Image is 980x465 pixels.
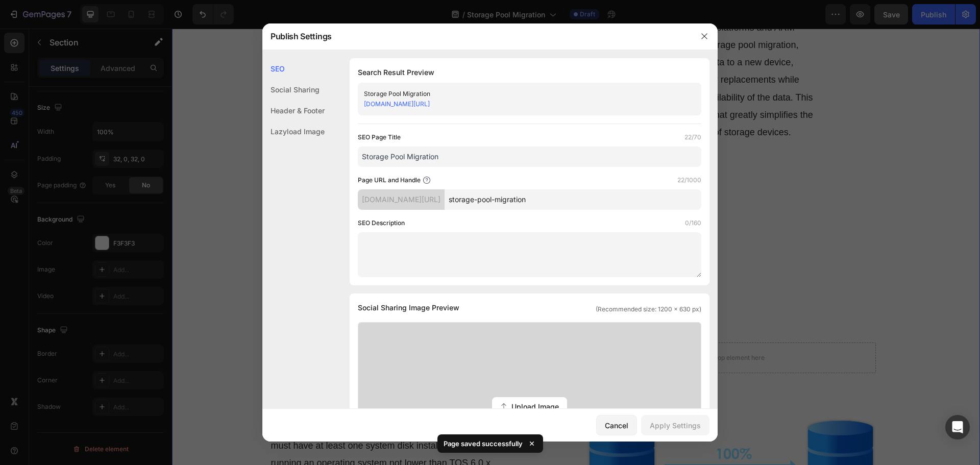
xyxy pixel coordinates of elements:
div: Cancel [605,420,628,431]
span: (Recommended size: 1200 x 630 px) [596,305,701,314]
h1: Search Result Preview [358,66,701,79]
div: Lazyload Image [262,121,325,142]
input: Title [358,146,701,167]
label: 0/160 [685,218,701,228]
input: Handle [445,189,701,210]
span: Upload Image [511,401,559,412]
div: [DOMAIN_NAME][URL] [358,189,445,210]
strong: Storage Pool Migration Requirements: [99,180,359,195]
div: Publish Settings [262,23,691,50]
span: 3. Operating System Requirements: The target device must have at least one system disk installed ... [99,395,322,439]
div: Open Intercom Messenger [945,415,970,439]
span: 2. Destination Device Requirements: The number of disk slots on the target device should be no le... [99,307,336,387]
p: ⁠⁠⁠⁠⁠⁠⁠ [99,179,399,197]
div: Storage Pool Migration [364,89,678,99]
button: Cancel [596,415,637,435]
label: 22/1000 [677,175,701,185]
span: When conducting a storage pool migration, the following conditions must be met: [99,203,327,230]
label: SEO Description [358,218,405,228]
div: SEO [262,58,325,79]
span: Social Sharing Image Preview [358,302,459,314]
label: 22/70 [684,132,701,142]
span: 1. Scope of Application: Storage pool migration is applicable only for migration within the Terra... [99,237,333,300]
label: SEO Page Title [358,132,401,142]
a: [DOMAIN_NAME][URL] [364,100,430,108]
h2: Rich Text Editor. Editing area: main [98,178,400,198]
div: Apply Settings [650,420,701,431]
div: Drop element here [538,325,593,333]
div: Social Sharing [262,79,325,100]
button: Apply Settings [641,415,709,435]
div: Header & Footer [262,100,325,121]
label: Page URL and Handle [358,175,421,185]
p: Page saved successfully [444,438,523,449]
